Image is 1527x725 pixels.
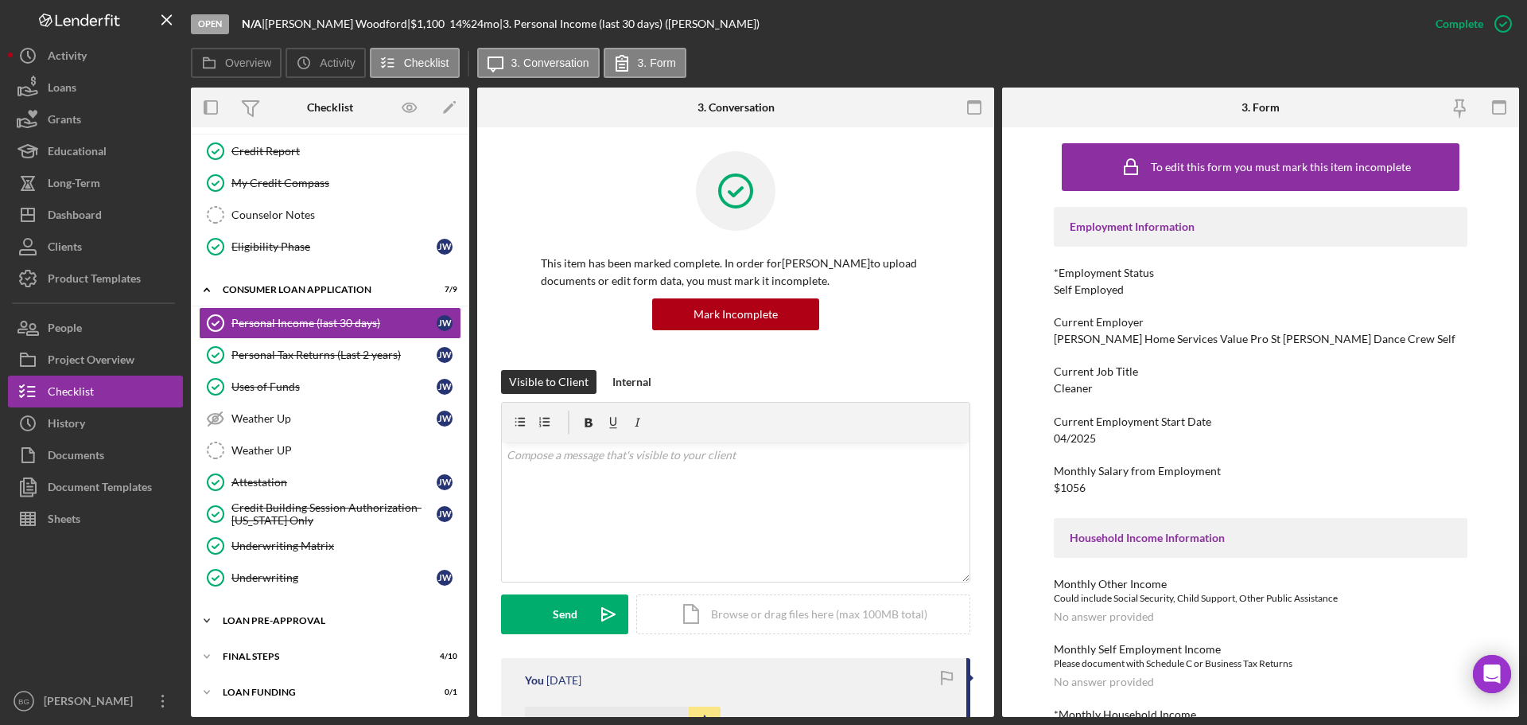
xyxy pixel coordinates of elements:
[1054,610,1154,623] div: No answer provided
[541,255,931,290] p: This item has been marked complete. In order for [PERSON_NAME] to upload documents or edit form d...
[8,407,183,439] button: History
[199,435,461,466] a: Weather UP
[604,370,659,394] button: Internal
[223,616,449,626] div: Loan Pre-Approval
[8,312,183,344] button: People
[231,540,460,552] div: Underwriting Matrix
[231,240,437,253] div: Eligibility Phase
[48,263,141,298] div: Product Templates
[553,594,577,634] div: Send
[199,562,461,594] a: UnderwritingJW
[48,40,87,76] div: Activity
[231,145,460,158] div: Credit Report
[1473,655,1511,693] div: Open Intercom Messenger
[199,466,461,498] a: AttestationJW
[199,339,461,371] a: Personal Tax Returns (Last 2 years)JW
[1070,532,1451,544] div: Household Income Information
[1054,316,1467,329] div: Current Employer
[697,101,775,114] div: 3. Conversation
[8,231,183,263] a: Clients
[48,407,85,443] div: History
[199,307,461,339] a: Personal Income (last 30 days)JW
[265,18,410,30] div: [PERSON_NAME] Woodford |
[199,199,461,231] a: Counselor Notes
[48,376,94,411] div: Checklist
[1054,283,1124,296] div: Self Employed
[1054,708,1467,721] div: *Monthly Household Income
[8,376,183,407] button: Checklist
[18,697,29,706] text: BG
[8,72,183,103] button: Loans
[199,530,461,562] a: Underwriting Matrix
[231,501,437,527] div: Credit Building Session Authorization- [US_STATE] Only
[199,498,461,530] a: Credit Building Session Authorization- [US_STATE] OnlyJW
[8,263,183,294] a: Product Templates
[1054,481,1086,494] div: $1056
[1436,8,1483,40] div: Complete
[437,570,453,586] div: J W
[370,48,460,78] button: Checklist
[1054,643,1467,656] div: Monthly Self Employment Income
[223,285,418,294] div: Consumer Loan Application
[199,167,461,199] a: My Credit Compass
[1151,161,1411,173] div: To edit this form you must mark this item incomplete
[242,18,265,30] div: |
[8,40,183,72] button: Activity
[437,411,453,427] div: J W
[199,231,461,263] a: Eligibility PhaseJW
[48,199,102,235] div: Dashboard
[8,439,183,471] button: Documents
[48,344,134,380] div: Project Overview
[437,315,453,331] div: J W
[1054,676,1154,688] div: No answer provided
[231,209,460,221] div: Counselor Notes
[8,344,183,376] button: Project Overview
[225,57,271,69] label: Overview
[48,231,82,267] div: Clients
[429,285,457,294] div: 7 / 9
[1054,432,1096,445] div: 04/2025
[223,652,418,661] div: FINAL STEPS
[8,167,183,199] button: Long-Term
[231,571,437,584] div: Underwriting
[1241,101,1280,114] div: 3. Form
[511,57,589,69] label: 3. Conversation
[471,18,499,30] div: 24 mo
[307,101,353,114] div: Checklist
[48,72,76,107] div: Loans
[437,347,453,363] div: J W
[231,317,437,329] div: Personal Income (last 30 days)
[437,379,453,395] div: J W
[604,48,686,78] button: 3. Form
[8,135,183,167] button: Educational
[191,14,229,34] div: Open
[404,57,449,69] label: Checklist
[48,103,81,139] div: Grants
[1070,220,1451,233] div: Employment Information
[191,48,282,78] button: Overview
[320,57,355,69] label: Activity
[429,688,457,697] div: 0 / 1
[8,199,183,231] button: Dashboard
[694,298,778,330] div: Mark Incomplete
[231,177,460,189] div: My Credit Compass
[223,688,418,697] div: Loan Funding
[8,471,183,503] a: Document Templates
[1054,591,1467,606] div: Could include Social Security, Child Support, Other Public Assistance
[546,674,581,687] time: 2025-09-15 17:23
[199,371,461,403] a: Uses of FundsJW
[501,594,628,634] button: Send
[231,349,437,361] div: Personal Tax Returns (Last 2 years)
[652,298,819,330] button: Mark Incomplete
[8,503,183,535] a: Sheets
[1054,465,1467,477] div: Monthly Salary from Employment
[509,370,589,394] div: Visible to Client
[8,103,183,135] button: Grants
[499,18,760,30] div: | 3. Personal Income (last 30 days) ([PERSON_NAME])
